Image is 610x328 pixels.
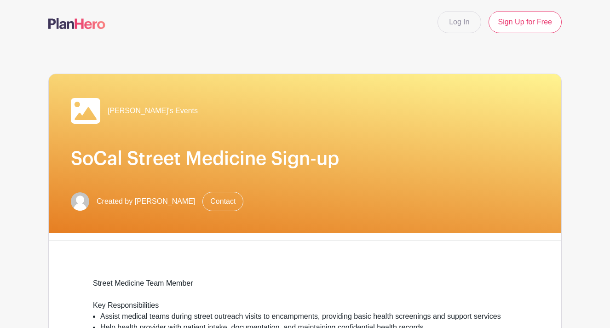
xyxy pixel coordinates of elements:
img: default-ce2991bfa6775e67f084385cd625a349d9dcbb7a52a09fb2fda1e96e2d18dcdb.png [71,192,89,211]
li: Assist medical teams during street outreach visits to encampments, providing basic health screeni... [100,311,517,322]
div: Key Responsibilities [93,300,517,311]
a: Contact [202,192,243,211]
span: Created by [PERSON_NAME] [97,196,195,207]
img: logo-507f7623f17ff9eddc593b1ce0a138ce2505c220e1c5a4e2b4648c50719b7d32.svg [48,18,105,29]
a: Sign Up for Free [489,11,562,33]
a: Log In [437,11,481,33]
span: [PERSON_NAME]'s Events [108,105,198,116]
div: Street Medicine Team Member [93,278,517,300]
h1: SoCal Street Medicine Sign-up [71,148,539,170]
